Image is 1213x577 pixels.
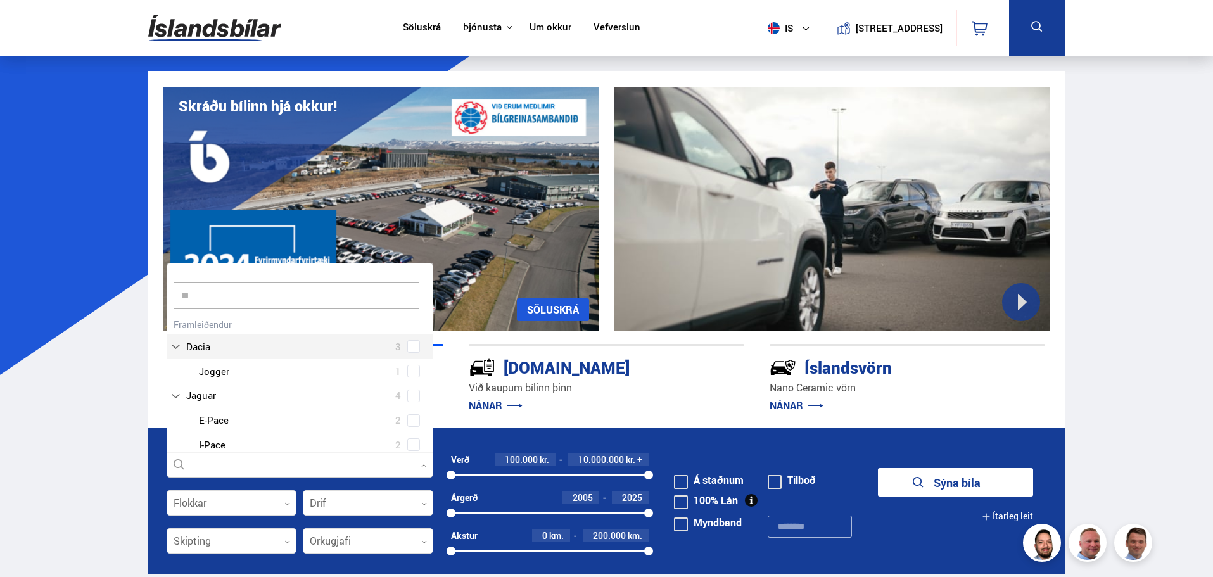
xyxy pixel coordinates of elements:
span: is [763,22,794,34]
img: nhp88E3Fdnt1Opn2.png [1025,526,1063,564]
div: Árgerð [451,493,478,503]
img: eKx6w-_Home_640_.png [163,87,599,331]
span: 100.000 [505,453,538,466]
label: Myndband [674,517,742,528]
img: G0Ugv5HjCgRt.svg [148,8,281,49]
span: 2025 [622,491,642,504]
a: NÁNAR [469,398,523,412]
span: 3 [395,338,401,356]
span: 0 [542,529,547,542]
a: Um okkur [530,22,571,35]
button: Þjónusta [463,22,502,34]
div: Verð [451,455,469,465]
button: is [763,10,820,47]
span: 4 [395,386,401,405]
span: 10.000.000 [578,453,624,466]
img: FbJEzSuNWCJXmdc-.webp [1116,526,1154,564]
span: km. [628,531,642,541]
a: NÁNAR [770,398,823,412]
button: Ítarleg leit [982,502,1033,531]
span: 200.000 [593,529,626,542]
button: [STREET_ADDRESS] [861,23,938,34]
span: km. [549,531,564,541]
span: Dacia [186,338,210,356]
a: [STREET_ADDRESS] [827,10,949,46]
label: 100% Lán [674,495,738,505]
img: -Svtn6bYgwAsiwNX.svg [770,354,796,381]
p: Nano Ceramic vörn [770,381,1045,395]
label: Tilboð [768,475,816,485]
p: Við kaupum bílinn þinn [469,381,744,395]
span: Jaguar [186,386,216,405]
div: [DOMAIN_NAME] [469,355,699,377]
span: kr. [540,455,549,465]
h1: Skráðu bílinn hjá okkur! [179,98,337,115]
label: Á staðnum [674,475,744,485]
img: tr5P-W3DuiFaO7aO.svg [469,354,495,381]
div: Akstur [451,531,478,541]
a: SÖLUSKRÁ [517,298,589,321]
span: kr. [626,455,635,465]
span: 1 [395,362,401,381]
button: Sýna bíla [878,468,1033,497]
span: 2 [395,436,401,454]
a: Vefverslun [594,22,640,35]
img: siFngHWaQ9KaOqBr.png [1070,526,1108,564]
a: Söluskrá [403,22,441,35]
div: Íslandsvörn [770,355,1000,377]
span: 2005 [573,491,593,504]
span: + [637,455,642,465]
span: 2 [395,411,401,429]
img: svg+xml;base64,PHN2ZyB4bWxucz0iaHR0cDovL3d3dy53My5vcmcvMjAwMC9zdmciIHdpZHRoPSI1MTIiIGhlaWdodD0iNT... [768,22,780,34]
button: Open LiveChat chat widget [10,5,48,43]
